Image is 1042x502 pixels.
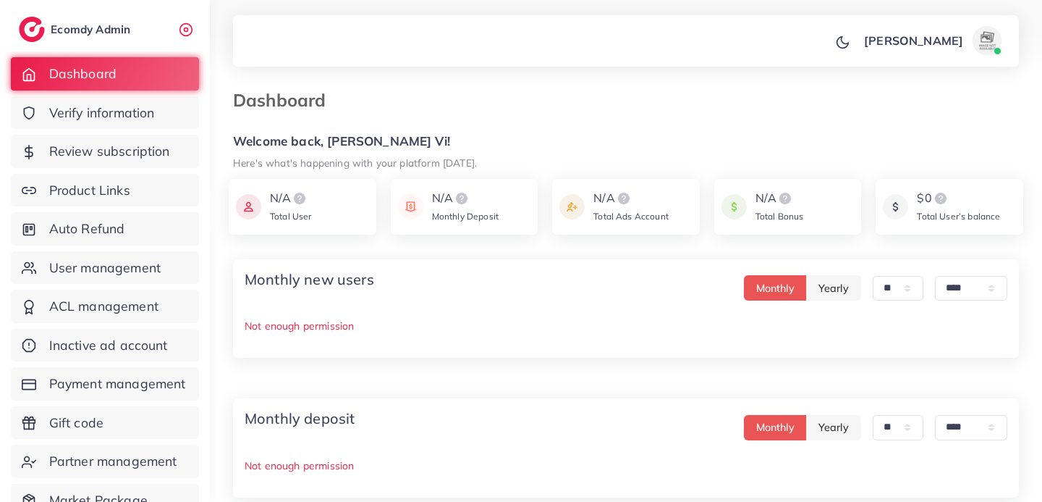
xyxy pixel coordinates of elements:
[245,410,355,427] h4: Monthly deposit
[49,219,125,238] span: Auto Refund
[233,156,477,169] small: Here's what's happening with your platform [DATE].
[453,190,470,207] img: logo
[11,135,199,168] a: Review subscription
[11,445,199,478] a: Partner management
[270,211,312,222] span: Total User
[11,290,199,323] a: ACL management
[856,26,1007,55] a: [PERSON_NAME]avatar
[49,297,158,316] span: ACL management
[245,317,1007,335] p: Not enough permission
[49,336,168,355] span: Inactive ad account
[593,211,669,222] span: Total Ads Account
[559,190,585,224] img: icon payment
[883,190,908,224] img: icon payment
[744,415,807,440] button: Monthly
[744,275,807,301] button: Monthly
[917,211,1000,222] span: Total User’s balance
[864,32,963,49] p: [PERSON_NAME]
[233,134,1019,149] h5: Welcome back, [PERSON_NAME] Vi!
[49,181,130,200] span: Product Links
[49,452,177,471] span: Partner management
[932,190,949,207] img: logo
[270,190,312,207] div: N/A
[49,375,186,393] span: Payment management
[11,96,199,130] a: Verify information
[432,211,499,222] span: Monthly Deposit
[51,22,134,36] h2: Ecomdy Admin
[245,457,1007,474] p: Not enough permission
[49,414,103,432] span: Gift code
[291,190,308,207] img: logo
[615,190,632,207] img: logo
[233,90,337,111] h3: Dashboard
[11,212,199,246] a: Auto Refund
[432,190,499,207] div: N/A
[11,406,199,440] a: Gift code
[19,17,45,42] img: logo
[19,17,134,42] a: logoEcomdy Admin
[11,57,199,91] a: Dashboard
[973,26,1001,55] img: avatar
[11,329,199,362] a: Inactive ad account
[593,190,669,207] div: N/A
[755,190,804,207] div: N/A
[398,190,423,224] img: icon payment
[236,190,261,224] img: icon payment
[776,190,794,207] img: logo
[11,251,199,285] a: User management
[11,174,199,207] a: Product Links
[755,211,804,222] span: Total Bonus
[245,271,374,288] h4: Monthly new users
[806,415,861,440] button: Yearly
[49,142,170,161] span: Review subscription
[11,367,199,401] a: Payment management
[806,275,861,301] button: Yearly
[721,190,747,224] img: icon payment
[49,104,155,122] span: Verify information
[49,64,117,83] span: Dashboard
[917,190,1000,207] div: $0
[49,259,161,277] span: User management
